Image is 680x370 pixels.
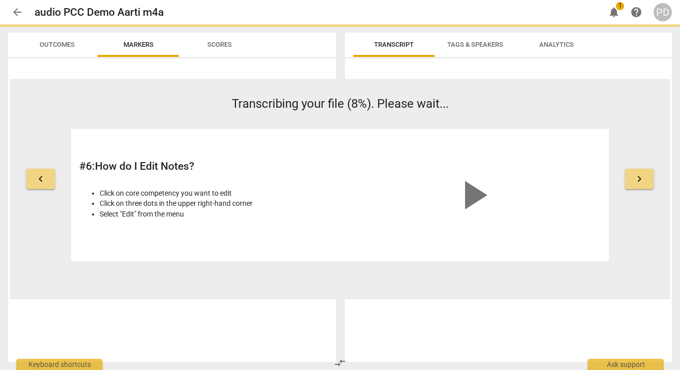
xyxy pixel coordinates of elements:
span: notifications [608,6,620,18]
div: Ask support [588,359,664,370]
button: PD [654,3,672,21]
button: Notifications [605,3,623,21]
li: Click on core competency you want to edit [100,188,335,199]
div: Keyboard shortcuts [16,359,103,370]
span: Transcript [374,41,414,48]
span: 1 [616,2,624,10]
li: Click on three dots in the upper right-hand corner [100,198,335,209]
span: play_arrow [449,171,498,220]
span: Scores [207,41,232,48]
span: Transcribing your file (8%). Please wait... [232,97,449,111]
span: compare_arrows [334,357,346,369]
span: arrow_back [11,6,23,18]
span: Tags & Speakers [447,41,503,48]
span: Analytics [539,41,574,48]
span: help [630,6,642,18]
span: keyboard_arrow_left [35,173,47,185]
h2: # 6 : How do I Edit Notes? [79,160,335,173]
li: Select "Edit" from the menu [100,209,335,220]
h2: audio PCC Demo Aarti m4a [35,6,164,19]
span: keyboard_arrow_right [633,173,645,185]
span: Outcomes [40,41,75,48]
a: Help [627,3,645,21]
span: Markers [123,41,153,48]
